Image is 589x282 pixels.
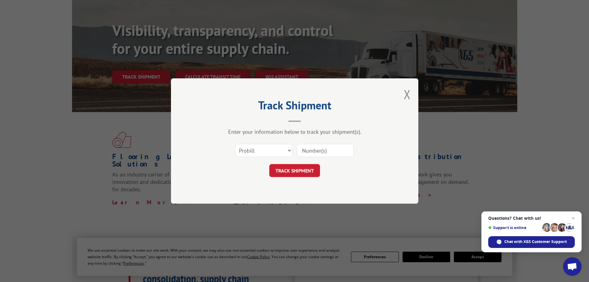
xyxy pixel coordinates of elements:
[488,225,540,230] span: Support is online
[202,128,387,135] div: Enter your information below to track your shipment(s).
[488,216,575,221] span: Questions? Chat with us!
[404,86,411,102] button: Close modal
[504,239,567,245] span: Chat with XGS Customer Support
[570,215,577,222] span: Close chat
[297,144,354,157] input: Number(s)
[563,257,582,276] div: Open chat
[269,164,320,177] button: TRACK SHIPMENT
[202,101,387,113] h2: Track Shipment
[488,236,575,248] div: Chat with XGS Customer Support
